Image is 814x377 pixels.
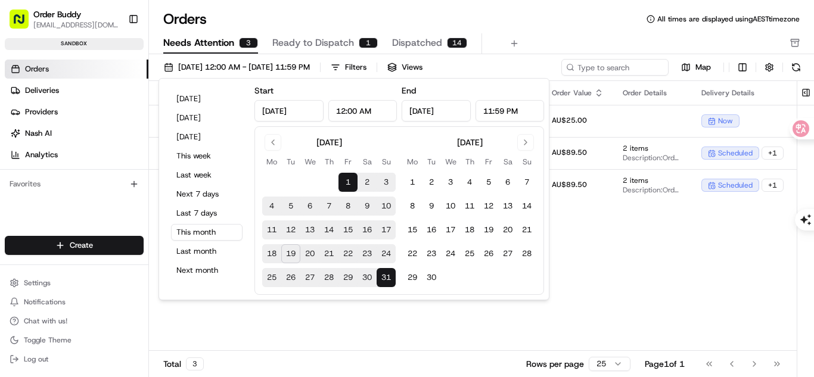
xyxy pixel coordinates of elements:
th: Friday [338,155,358,168]
label: Start [254,85,274,96]
button: Last week [171,167,243,183]
button: [EMAIL_ADDRESS][DOMAIN_NAME] [33,20,119,30]
button: Toggle Theme [5,332,144,348]
span: Knowledge Base [24,173,91,185]
div: Filters [345,62,366,73]
button: 20 [498,220,517,239]
a: Deliveries [5,81,148,100]
button: 5 [281,197,300,216]
button: 23 [422,244,441,263]
button: 3 [377,173,396,192]
button: 8 [338,197,358,216]
a: 📗Knowledge Base [7,168,96,189]
button: This month [171,224,243,241]
button: Chat with us! [5,313,144,329]
button: 22 [403,244,422,263]
div: + 1 [762,179,784,192]
th: Monday [262,155,281,168]
div: 3 [239,38,258,48]
a: Providers [5,102,148,121]
th: Thursday [460,155,479,168]
div: [DATE] [457,136,483,148]
a: Analytics [5,145,148,164]
button: 2 [422,173,441,192]
button: 18 [460,220,479,239]
a: Orders [5,60,148,79]
label: End [402,85,416,96]
button: Views [382,59,428,76]
button: 25 [460,244,479,263]
span: Description: Order from Premium Sushi Tokyo - 2 items - A$89.50 [623,153,682,163]
div: Total [163,357,204,370]
button: 22 [338,244,358,263]
div: Start new chat [41,114,195,126]
span: Log out [24,354,48,364]
button: 17 [377,220,396,239]
button: 10 [441,197,460,216]
button: 7 [517,173,536,192]
button: 30 [422,268,441,287]
div: Order Details [623,88,682,98]
div: 3 [186,357,204,370]
button: 16 [422,220,441,239]
span: API Documentation [113,173,191,185]
div: 14 [447,38,467,48]
button: Filters [325,59,372,76]
button: 21 [517,220,536,239]
button: 5 [479,173,498,192]
input: Type to search [561,59,669,76]
div: [DATE] [316,136,342,148]
a: 💻API Documentation [96,168,196,189]
button: 31 [377,268,396,287]
button: 12 [479,197,498,216]
button: 19 [281,244,300,263]
button: 4 [262,197,281,216]
input: Clear [31,77,197,89]
span: AU$89.50 [552,180,587,189]
th: Saturday [358,155,377,168]
span: Views [402,62,422,73]
button: 15 [403,220,422,239]
button: Log out [5,351,144,367]
button: 24 [441,244,460,263]
button: Next 7 days [171,186,243,202]
button: 14 [517,197,536,216]
span: 2 items [623,176,682,185]
button: 4 [460,173,479,192]
th: Sunday [377,155,396,168]
span: Create [70,240,93,251]
input: Time [476,100,545,121]
span: Deliveries [25,85,59,96]
button: 6 [498,173,517,192]
button: Start new chat [203,117,217,132]
th: Thursday [319,155,338,168]
button: 3 [441,173,460,192]
span: All times are displayed using AEST timezone [657,14,800,24]
div: We're available if you need us! [41,126,151,135]
button: 18 [262,244,281,263]
th: Wednesday [300,155,319,168]
button: 27 [498,244,517,263]
button: Refresh [788,59,804,76]
span: Ready to Dispatch [272,36,354,50]
button: 29 [338,268,358,287]
button: 17 [441,220,460,239]
button: 1 [403,173,422,192]
button: Map [673,60,719,74]
span: Notifications [24,297,66,307]
button: 10 [377,197,396,216]
span: scheduled [718,180,753,190]
div: Order Value [552,88,604,98]
button: [DATE] [171,110,243,126]
div: + 1 [762,147,784,160]
button: 26 [281,268,300,287]
button: 16 [358,220,377,239]
span: Needs Attention [163,36,234,50]
span: AU$25.00 [552,116,587,125]
th: Saturday [498,155,517,168]
p: Rows per page [526,358,584,370]
button: Order Buddy[EMAIL_ADDRESS][DOMAIN_NAME] [5,5,123,33]
input: Time [328,100,397,121]
button: 25 [262,268,281,287]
